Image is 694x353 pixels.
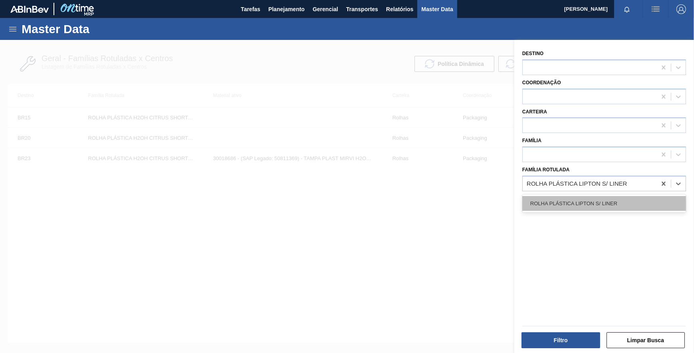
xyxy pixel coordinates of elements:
[521,332,600,348] button: Filtro
[522,80,561,85] label: Coordenação
[522,167,569,173] label: Família Rotulada
[522,109,547,115] label: Carteira
[607,332,685,348] button: Limpar Busca
[22,24,163,34] h1: Master Data
[614,4,640,15] button: Notificações
[313,4,338,14] span: Gerencial
[268,4,305,14] span: Planejamento
[522,138,541,143] label: Família
[676,4,686,14] img: Logout
[346,4,378,14] span: Transportes
[386,4,413,14] span: Relatórios
[651,4,660,14] img: userActions
[421,4,453,14] span: Master Data
[522,196,686,211] div: ROLHA PLÁSTICA LIPTON S/ LINER
[241,4,260,14] span: Tarefas
[522,51,543,56] label: Destino
[10,6,49,13] img: TNhmsLtSVTkK8tSr43FrP2fwEKptu5GPRR3wAAAABJRU5ErkJggg==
